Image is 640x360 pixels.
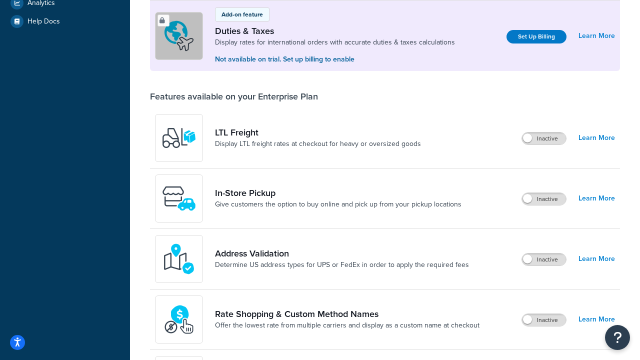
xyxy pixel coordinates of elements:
label: Inactive [522,314,566,326]
img: wfgcfpwTIucLEAAAAASUVORK5CYII= [161,181,196,216]
a: Learn More [578,191,615,205]
div: Features available on your Enterprise Plan [150,91,318,102]
a: Rate Shopping & Custom Method Names [215,308,479,319]
a: Learn More [578,252,615,266]
label: Inactive [522,132,566,144]
label: Inactive [522,253,566,265]
a: LTL Freight [215,127,421,138]
a: Display LTL freight rates at checkout for heavy or oversized goods [215,139,421,149]
a: Learn More [578,312,615,326]
a: Offer the lowest rate from multiple carriers and display as a custom name at checkout [215,320,479,330]
a: Set Up Billing [506,30,566,43]
a: Address Validation [215,248,469,259]
a: Duties & Taxes [215,25,455,36]
span: Help Docs [27,17,60,26]
a: Learn More [578,131,615,145]
a: Give customers the option to buy online and pick up from your pickup locations [215,199,461,209]
a: Determine US address types for UPS or FedEx in order to apply the required fees [215,260,469,270]
img: icon-duo-feat-rate-shopping-ecdd8bed.png [161,302,196,337]
button: Open Resource Center [605,325,630,350]
img: kIG8fy0lQAAAABJRU5ErkJggg== [161,241,196,276]
a: Learn More [578,29,615,43]
a: In-Store Pickup [215,187,461,198]
p: Add-on feature [221,10,263,19]
img: y79ZsPf0fXUFUhFXDzUgf+ktZg5F2+ohG75+v3d2s1D9TjoU8PiyCIluIjV41seZevKCRuEjTPPOKHJsQcmKCXGdfprl3L4q7... [161,120,196,155]
a: Help Docs [7,12,122,30]
a: Display rates for international orders with accurate duties & taxes calculations [215,37,455,47]
p: Not available on trial. Set up billing to enable [215,54,455,65]
label: Inactive [522,193,566,205]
